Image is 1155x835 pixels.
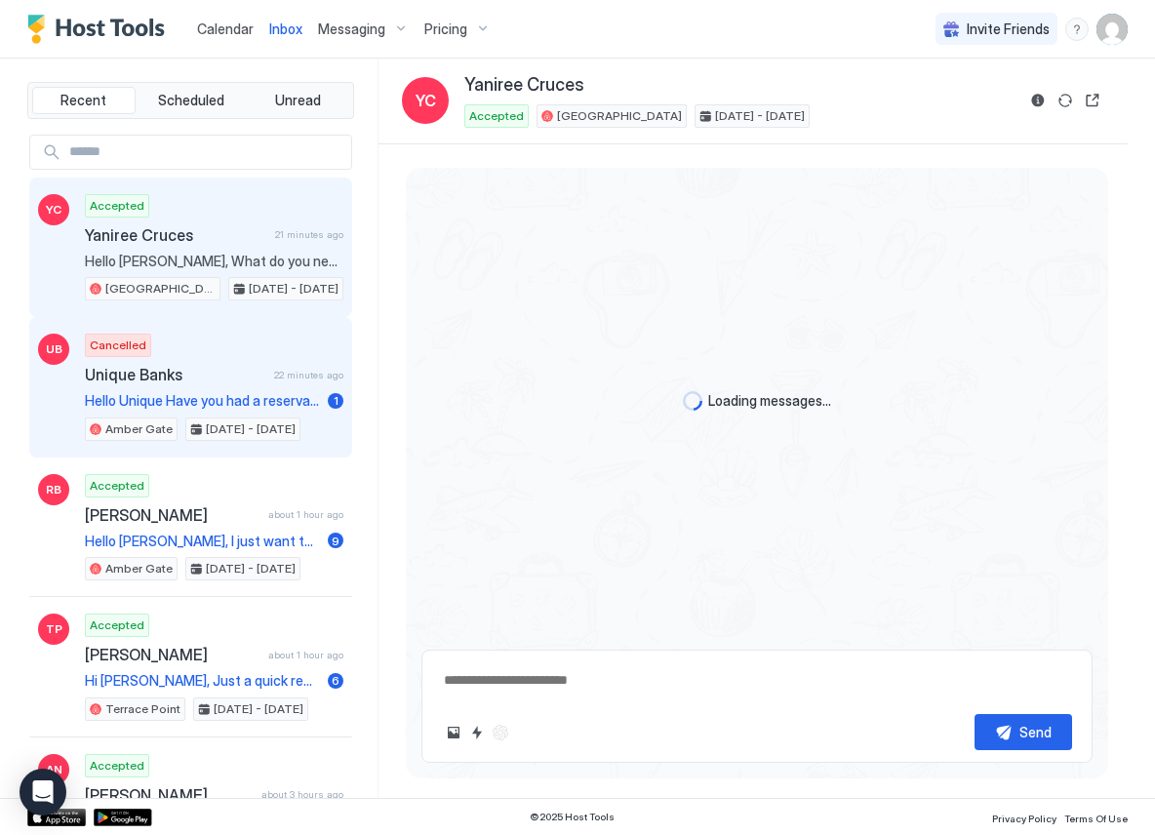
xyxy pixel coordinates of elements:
[90,616,144,634] span: Accepted
[85,533,320,550] span: Hello [PERSON_NAME], I just want to follow up to see if you had received a payment request we sen...
[1064,813,1128,824] span: Terms Of Use
[269,19,302,39] a: Inbox
[1081,89,1104,112] button: Open reservation
[275,92,321,109] span: Unread
[90,757,144,775] span: Accepted
[85,785,254,805] span: [PERSON_NAME]
[85,672,320,690] span: Hi [PERSON_NAME], Just a quick reminder that [DATE] is trash day! One of our team members will be...
[1026,89,1050,112] button: Reservation information
[992,807,1056,827] a: Privacy Policy
[206,560,296,577] span: [DATE] - [DATE]
[975,714,1072,750] button: Send
[967,20,1050,38] span: Invite Friends
[332,673,339,688] span: 6
[1065,18,1089,41] div: menu
[1054,89,1077,112] button: Sync reservation
[246,87,349,114] button: Unread
[530,811,615,823] span: © 2025 Host Tools
[464,74,584,97] span: Yaniree Cruces
[46,340,62,358] span: UB
[46,620,62,638] span: TP
[61,136,351,169] input: Input Field
[274,369,343,381] span: 22 minutes ago
[275,228,343,241] span: 21 minutes ago
[416,89,436,112] span: YC
[105,420,173,438] span: Amber Gate
[90,477,144,495] span: Accepted
[105,700,180,718] span: Terrace Point
[85,505,260,525] span: [PERSON_NAME]
[206,420,296,438] span: [DATE] - [DATE]
[158,92,224,109] span: Scheduled
[20,769,66,815] div: Open Intercom Messenger
[46,761,62,778] span: AN
[85,225,267,245] span: Yaniree Cruces
[318,20,385,38] span: Messaging
[60,92,106,109] span: Recent
[197,20,254,37] span: Calendar
[1064,807,1128,827] a: Terms Of Use
[32,87,136,114] button: Recent
[469,107,524,125] span: Accepted
[268,649,343,661] span: about 1 hour ago
[90,197,144,215] span: Accepted
[85,253,343,270] span: Hello [PERSON_NAME], What do you need ? I apologize as I am not quite understanding your question...
[1019,722,1052,742] div: Send
[465,721,489,744] button: Quick reply
[214,700,303,718] span: [DATE] - [DATE]
[442,721,465,744] button: Upload image
[249,280,339,298] span: [DATE] - [DATE]
[992,813,1056,824] span: Privacy Policy
[557,107,682,125] span: [GEOGRAPHIC_DATA]
[268,508,343,521] span: about 1 hour ago
[46,481,61,498] span: RB
[683,391,702,411] div: loading
[27,82,354,119] div: tab-group
[85,645,260,664] span: [PERSON_NAME]
[105,560,173,577] span: Amber Gate
[715,107,805,125] span: [DATE] - [DATE]
[197,19,254,39] a: Calendar
[94,809,152,826] a: Google Play Store
[90,337,146,354] span: Cancelled
[332,534,339,548] span: 9
[85,392,320,410] span: Hello Unique Have you had a reservation with us before? You may send us a picture through the old...
[46,201,61,219] span: YC
[105,280,216,298] span: [GEOGRAPHIC_DATA]
[139,87,243,114] button: Scheduled
[424,20,467,38] span: Pricing
[334,393,339,408] span: 1
[261,788,343,801] span: about 3 hours ago
[1096,14,1128,45] div: User profile
[269,20,302,37] span: Inbox
[27,809,86,826] a: App Store
[85,365,266,384] span: Unique Banks
[27,15,174,44] a: Host Tools Logo
[708,392,831,410] span: Loading messages...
